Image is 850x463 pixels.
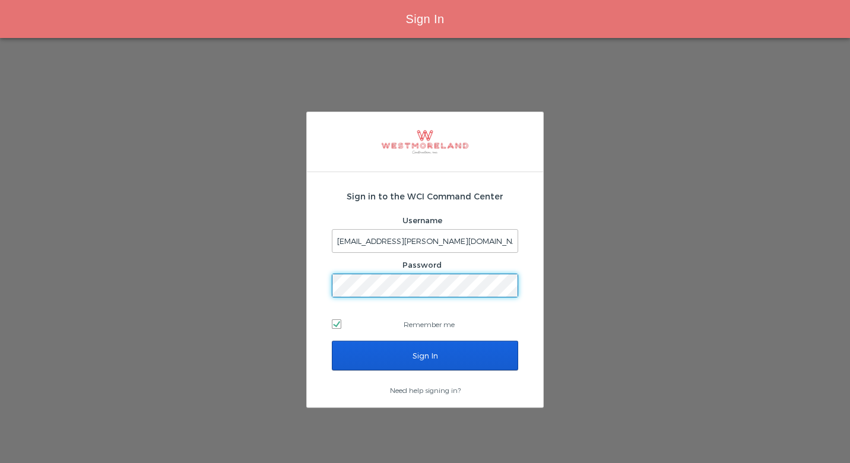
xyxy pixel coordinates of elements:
[390,386,461,394] a: Need help signing in?
[402,215,442,225] label: Username
[402,260,442,269] label: Password
[405,12,444,26] span: Sign In
[332,190,518,202] h2: Sign in to the WCI Command Center
[332,315,518,333] label: Remember me
[332,341,518,370] input: Sign In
